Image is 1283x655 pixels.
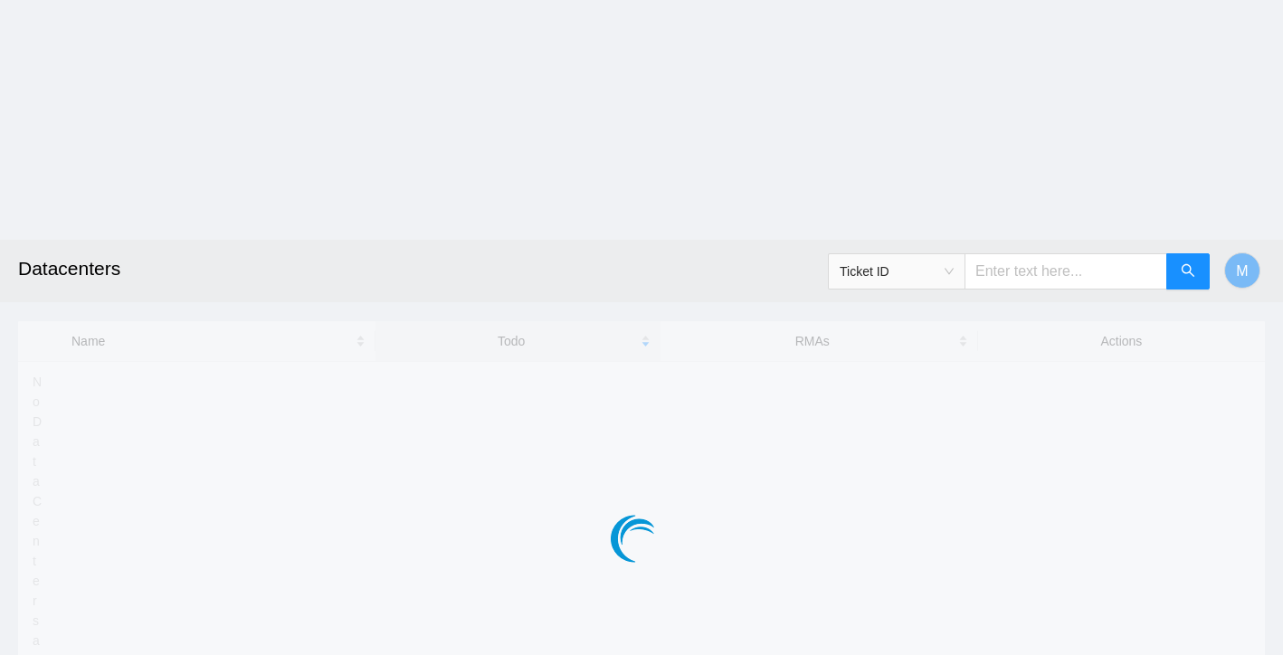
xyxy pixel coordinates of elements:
h2: Datacenters [18,240,891,298]
button: search [1166,253,1210,290]
button: M [1224,252,1260,289]
span: M [1236,260,1248,282]
span: Ticket ID [840,258,954,285]
span: search [1181,263,1195,280]
input: Enter text here... [965,253,1167,290]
